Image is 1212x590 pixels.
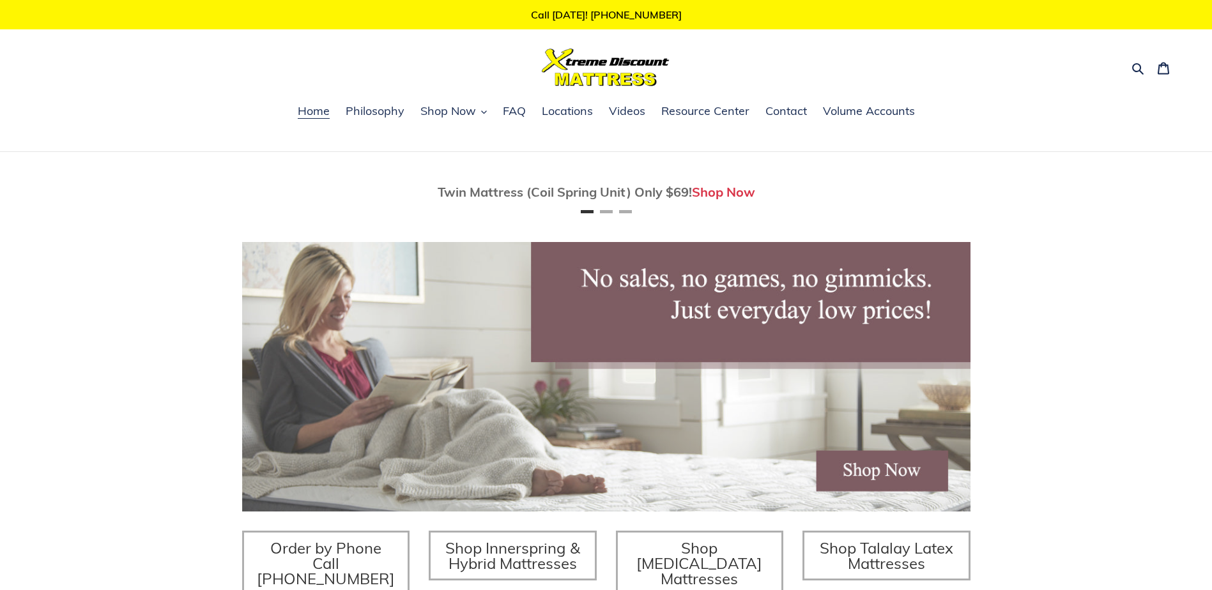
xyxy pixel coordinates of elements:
[600,210,613,213] button: Page 2
[346,103,404,119] span: Philosophy
[619,210,632,213] button: Page 3
[242,242,970,511] img: herobannermay2022-1652879215306_1200x.jpg
[661,103,749,119] span: Resource Center
[438,184,692,200] span: Twin Mattress (Coil Spring Unit) Only $69!
[542,49,670,86] img: Xtreme Discount Mattress
[820,538,953,573] span: Shop Talalay Latex Mattresses
[542,103,593,119] span: Locations
[298,103,330,119] span: Home
[609,103,645,119] span: Videos
[429,531,597,580] a: Shop Innerspring & Hybrid Mattresses
[692,184,755,200] a: Shop Now
[823,103,915,119] span: Volume Accounts
[817,102,921,121] a: Volume Accounts
[636,538,762,588] span: Shop [MEDICAL_DATA] Mattresses
[602,102,652,121] a: Videos
[802,531,970,580] a: Shop Talalay Latex Mattresses
[765,103,807,119] span: Contact
[257,538,395,588] span: Order by Phone Call [PHONE_NUMBER]
[655,102,756,121] a: Resource Center
[503,103,526,119] span: FAQ
[445,538,580,573] span: Shop Innerspring & Hybrid Mattresses
[535,102,599,121] a: Locations
[759,102,813,121] a: Contact
[581,210,594,213] button: Page 1
[339,102,411,121] a: Philosophy
[496,102,532,121] a: FAQ
[420,103,476,119] span: Shop Now
[414,102,493,121] button: Shop Now
[291,102,336,121] a: Home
